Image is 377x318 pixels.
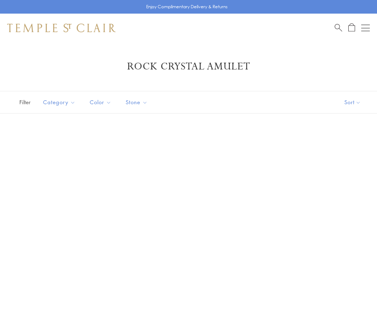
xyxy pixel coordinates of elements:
[146,3,228,10] p: Enjoy Complimentary Delivery & Returns
[348,23,355,32] a: Open Shopping Bag
[84,94,117,110] button: Color
[122,98,153,107] span: Stone
[18,60,359,73] h1: Rock Crystal Amulet
[86,98,117,107] span: Color
[335,23,342,32] a: Search
[7,24,116,32] img: Temple St. Clair
[328,91,377,113] button: Show sort by
[39,98,81,107] span: Category
[361,24,370,32] button: Open navigation
[38,94,81,110] button: Category
[120,94,153,110] button: Stone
